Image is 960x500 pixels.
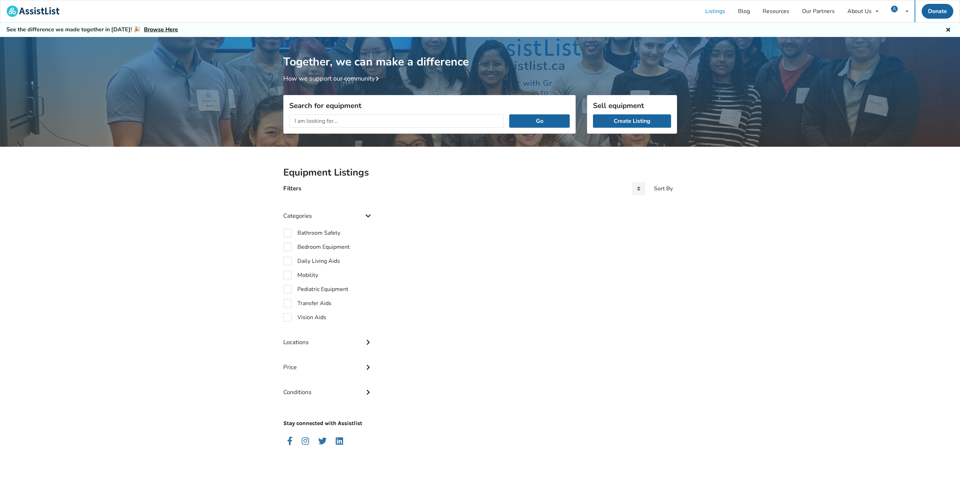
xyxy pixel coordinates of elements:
a: Create Listing [593,114,671,128]
input: I am looking for... [289,114,504,128]
h3: Sell equipment [593,101,671,110]
div: Sort By [654,186,673,191]
a: Our Partners [796,0,841,22]
label: Transfer Aids [283,299,331,308]
label: Pediatric Equipment [283,285,348,293]
a: Donate [922,4,953,19]
div: About Us [847,8,872,14]
div: Conditions [283,374,373,399]
div: Categories [283,198,373,223]
label: Mobility [283,271,318,279]
h2: Equipment Listings [283,166,677,179]
img: user icon [891,6,898,12]
p: Stay connected with Assistlist [283,400,373,428]
label: Bathroom Safety [283,229,340,237]
h5: See the difference we made together in [DATE]! 🎉 [6,26,178,33]
a: How we support our community [283,74,382,83]
h3: Search for equipment [289,101,570,110]
label: Daily Living Aids [283,257,340,265]
button: Go [509,114,569,128]
a: Browse Here [144,26,178,33]
h4: Filters [283,184,301,192]
div: Locations [283,324,373,349]
img: assistlist-logo [7,6,59,17]
a: Blog [732,0,756,22]
h1: Together, we can make a difference [283,37,677,69]
div: Price [283,349,373,374]
a: Listings [699,0,732,22]
a: Resources [756,0,796,22]
label: Vision Aids [283,313,326,322]
label: Bedroom Equipment [283,243,350,251]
